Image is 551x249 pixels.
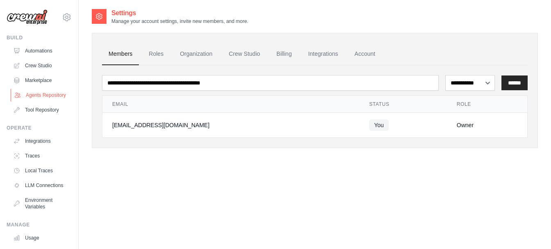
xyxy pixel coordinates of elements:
[142,43,170,65] a: Roles
[10,194,72,213] a: Environment Variables
[10,231,72,244] a: Usage
[447,96,527,113] th: Role
[10,103,72,117] a: Tool Repository
[7,34,72,41] div: Build
[10,135,72,148] a: Integrations
[369,119,389,131] span: You
[102,43,139,65] a: Members
[348,43,382,65] a: Account
[457,121,517,129] div: Owner
[359,96,447,113] th: Status
[10,179,72,192] a: LLM Connections
[10,164,72,177] a: Local Traces
[112,121,349,129] div: [EMAIL_ADDRESS][DOMAIN_NAME]
[302,43,345,65] a: Integrations
[7,222,72,228] div: Manage
[7,9,48,25] img: Logo
[7,125,72,131] div: Operate
[270,43,298,65] a: Billing
[11,89,73,102] a: Agents Repository
[111,8,248,18] h2: Settings
[222,43,267,65] a: Crew Studio
[10,59,72,72] a: Crew Studio
[10,149,72,162] a: Traces
[10,44,72,57] a: Automations
[10,74,72,87] a: Marketplace
[173,43,219,65] a: Organization
[102,96,359,113] th: Email
[111,18,248,25] p: Manage your account settings, invite new members, and more.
